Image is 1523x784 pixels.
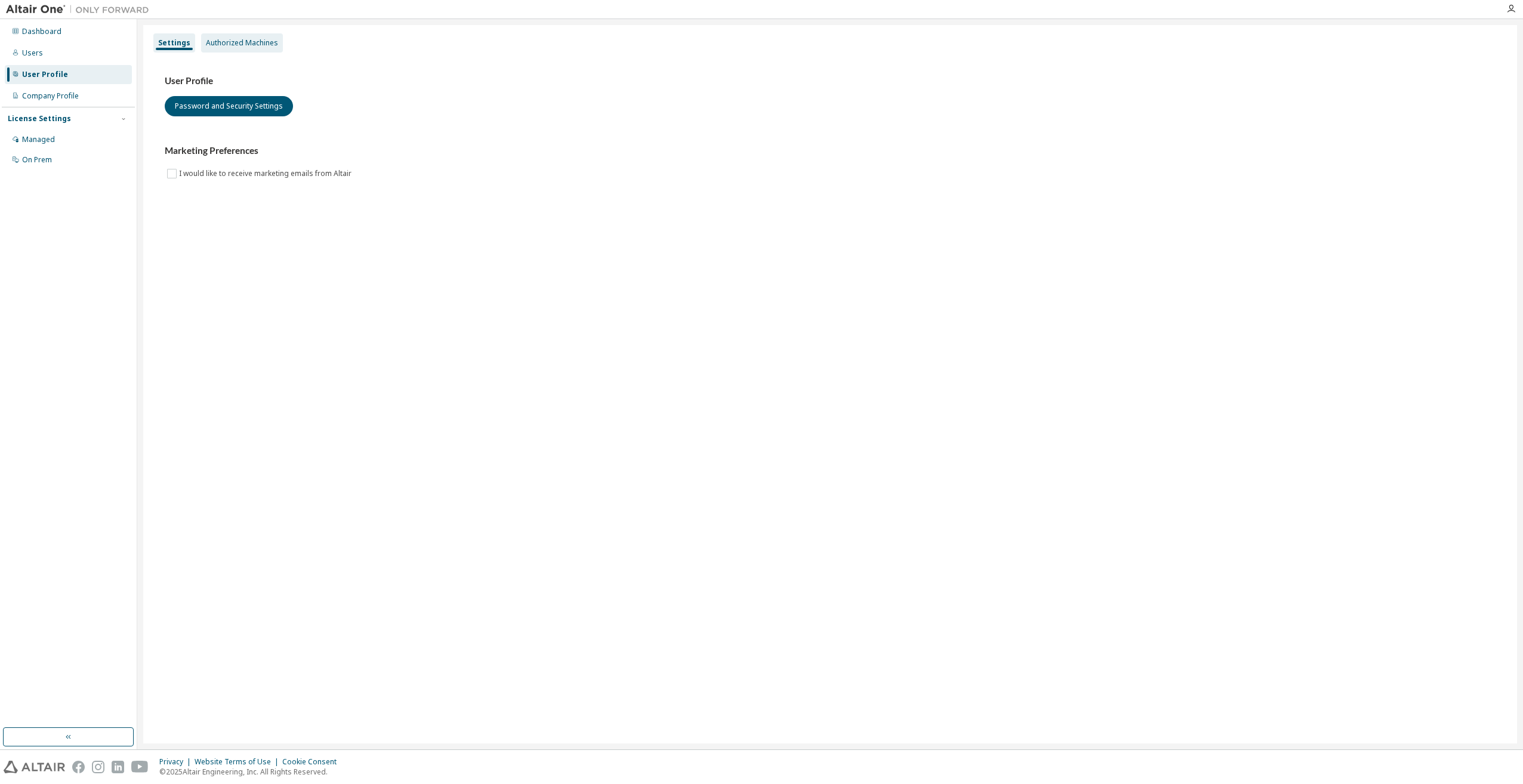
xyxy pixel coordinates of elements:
h3: User Profile [165,75,1496,87]
div: Users [22,48,43,58]
div: User Profile [22,70,68,79]
img: instagram.svg [92,761,104,773]
div: Authorized Machines [206,38,278,48]
button: Password and Security Settings [165,96,293,116]
div: Website Terms of Use [195,757,282,767]
div: Cookie Consent [282,757,344,767]
div: Settings [158,38,190,48]
div: Company Profile [22,91,79,101]
img: facebook.svg [72,761,85,773]
img: altair_logo.svg [4,761,65,773]
p: © 2025 Altair Engineering, Inc. All Rights Reserved. [159,767,344,777]
img: youtube.svg [131,761,149,773]
label: I would like to receive marketing emails from Altair [179,166,354,181]
div: On Prem [22,155,52,165]
div: License Settings [8,114,71,124]
div: Dashboard [22,27,61,36]
div: Privacy [159,757,195,767]
h3: Marketing Preferences [165,145,1496,157]
div: Managed [22,135,55,144]
img: Altair One [6,4,155,16]
img: linkedin.svg [112,761,124,773]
